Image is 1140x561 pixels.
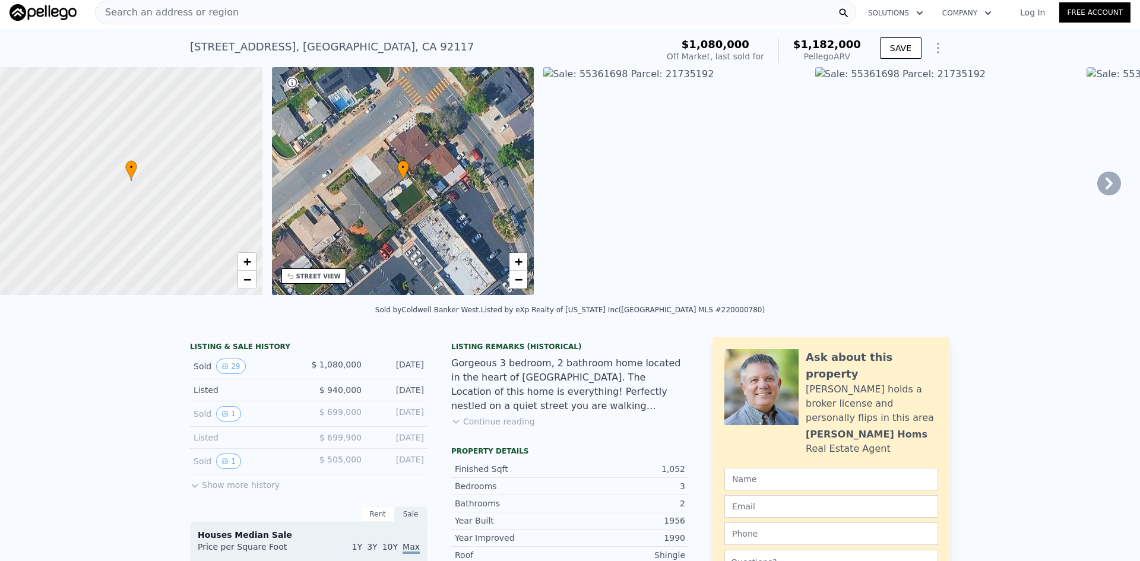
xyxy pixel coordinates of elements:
[238,271,256,289] a: Zoom out
[194,359,299,374] div: Sold
[815,67,1078,295] img: Sale: 55361698 Parcel: 21735192
[451,342,689,351] div: Listing Remarks (Historical)
[455,532,570,544] div: Year Improved
[515,254,522,269] span: +
[194,432,299,443] div: Listed
[375,306,481,314] div: Sold by Coldwell Banker West .
[216,454,241,469] button: View historical data
[509,271,527,289] a: Zoom out
[806,427,927,442] div: [PERSON_NAME] Homs
[724,495,938,518] input: Email
[125,162,137,173] span: •
[198,541,309,560] div: Price per Square Foot
[296,272,341,281] div: STREET VIEW
[570,549,685,561] div: Shingle
[371,406,424,421] div: [DATE]
[190,39,474,55] div: [STREET_ADDRESS] , [GEOGRAPHIC_DATA] , CA 92117
[724,468,938,490] input: Name
[933,2,1001,24] button: Company
[352,542,362,552] span: 1Y
[216,406,241,421] button: View historical data
[361,506,394,522] div: Rent
[194,406,299,421] div: Sold
[319,407,362,417] span: $ 699,000
[806,349,938,382] div: Ask about this property
[382,542,398,552] span: 10Y
[243,254,251,269] span: +
[859,2,933,24] button: Solutions
[96,5,239,20] span: Search an address or region
[319,385,362,395] span: $ 940,000
[455,515,570,527] div: Year Built
[926,36,950,60] button: Show Options
[194,384,299,396] div: Listed
[394,506,427,522] div: Sale
[451,356,689,413] div: Gorgeous 3 bedroom, 2 bathroom home located in the heart of [GEOGRAPHIC_DATA]. The Location of th...
[1006,7,1059,18] a: Log In
[682,38,749,50] span: $1,080,000
[806,382,938,425] div: [PERSON_NAME] holds a broker license and personally flips in this area
[570,532,685,544] div: 1990
[481,306,765,314] div: Listed by eXp Realty of [US_STATE] Inc ([GEOGRAPHIC_DATA] MLS #220000780)
[455,497,570,509] div: Bathrooms
[543,67,806,295] img: Sale: 55361698 Parcel: 21735192
[1059,2,1130,23] a: Free Account
[570,497,685,509] div: 2
[367,542,377,552] span: 3Y
[724,522,938,545] input: Phone
[397,160,409,181] div: •
[509,253,527,271] a: Zoom in
[570,463,685,475] div: 1,052
[190,474,280,491] button: Show more history
[371,384,424,396] div: [DATE]
[371,432,424,443] div: [DATE]
[515,272,522,287] span: −
[806,442,891,456] div: Real Estate Agent
[194,454,299,469] div: Sold
[216,359,245,374] button: View historical data
[793,38,861,50] span: $1,182,000
[311,360,362,369] span: $ 1,080,000
[319,433,362,442] span: $ 699,900
[451,446,689,456] div: Property details
[190,342,427,354] div: LISTING & SALE HISTORY
[570,480,685,492] div: 3
[667,50,764,62] div: Off Market, last sold for
[451,416,535,427] button: Continue reading
[880,37,921,59] button: SAVE
[238,253,256,271] a: Zoom in
[455,480,570,492] div: Bedrooms
[455,463,570,475] div: Finished Sqft
[397,162,409,173] span: •
[793,50,861,62] div: Pellego ARV
[455,549,570,561] div: Roof
[371,359,424,374] div: [DATE]
[570,515,685,527] div: 1956
[319,455,362,464] span: $ 505,000
[9,4,77,21] img: Pellego
[243,272,251,287] span: −
[198,529,420,541] div: Houses Median Sale
[371,454,424,469] div: [DATE]
[403,542,420,554] span: Max
[125,160,137,181] div: •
